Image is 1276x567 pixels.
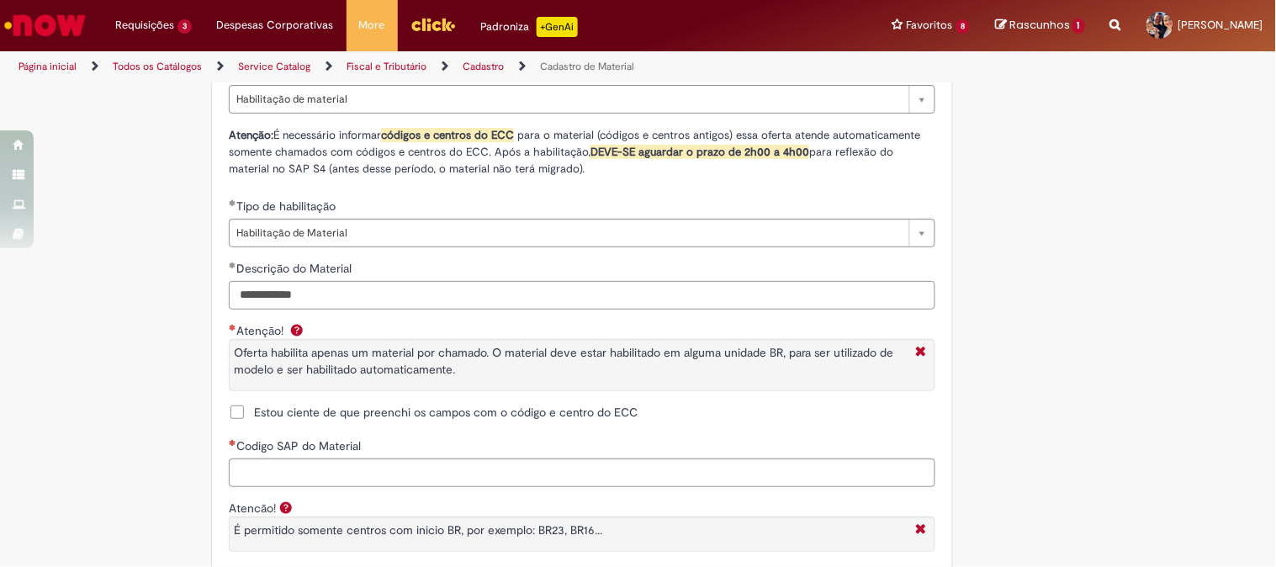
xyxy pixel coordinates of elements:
[236,261,355,276] span: Descrição do Material
[537,17,578,37] p: +GenAi
[381,128,514,142] span: códigos e centros do ECC
[540,60,634,73] a: Cadastro de Material
[995,18,1085,34] a: Rascunhos
[229,128,273,142] strong: Atenção:
[410,12,456,37] img: click_logo_yellow_360x200.png
[236,220,901,246] span: Habilitação de Material
[229,324,236,331] span: Obrigatório
[234,344,907,378] p: Oferta habilita apenas um material por chamado. O material deve estar habilitado em alguma unidad...
[1009,17,1070,33] span: Rascunhos
[19,60,77,73] a: Página inicial
[481,17,578,37] div: Padroniza
[1178,18,1263,32] span: [PERSON_NAME]
[13,51,838,82] ul: Trilhas de página
[236,86,901,113] span: Habilitação de material
[113,60,202,73] a: Todos os Catálogos
[217,17,334,34] span: Despesas Corporativas
[254,404,638,421] span: Estou ciente de que preenchi os campos com o código e centro do ECC
[590,145,809,159] strong: DEVE-SE aguardar o prazo de 2h00 a 4h00
[911,344,930,362] i: Fechar More information Por question_aten_o
[2,8,88,42] img: ServiceNow
[236,199,339,214] span: Tipo de habilitação
[229,199,236,206] span: Obrigatório Preenchido
[287,323,307,336] span: Ajuda para Atenção!
[236,438,364,453] span: Codigo SAP do Material
[115,17,174,34] span: Requisições
[229,128,920,176] span: É necessário informar para o material (códigos e centros antigos) essa oferta atende automaticame...
[234,522,907,538] p: É permitido somente centros com inicio BR, por exemplo: BR23, BR16...
[229,501,276,516] label: Atencão!
[177,19,192,34] span: 3
[229,458,935,487] input: Codigo SAP do Material
[229,439,236,446] span: Necessários
[359,17,385,34] span: More
[276,501,296,514] span: Ajuda para Atencão!
[911,522,930,539] i: Fechar More information Por question_atencao
[907,17,953,34] span: Favoritos
[956,19,971,34] span: 8
[1072,19,1085,34] span: 1
[229,281,935,310] input: Descrição do Material
[463,60,504,73] a: Cadastro
[347,60,426,73] a: Fiscal e Tributário
[229,262,236,268] span: Obrigatório Preenchido
[238,60,310,73] a: Service Catalog
[236,323,287,338] span: Atenção!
